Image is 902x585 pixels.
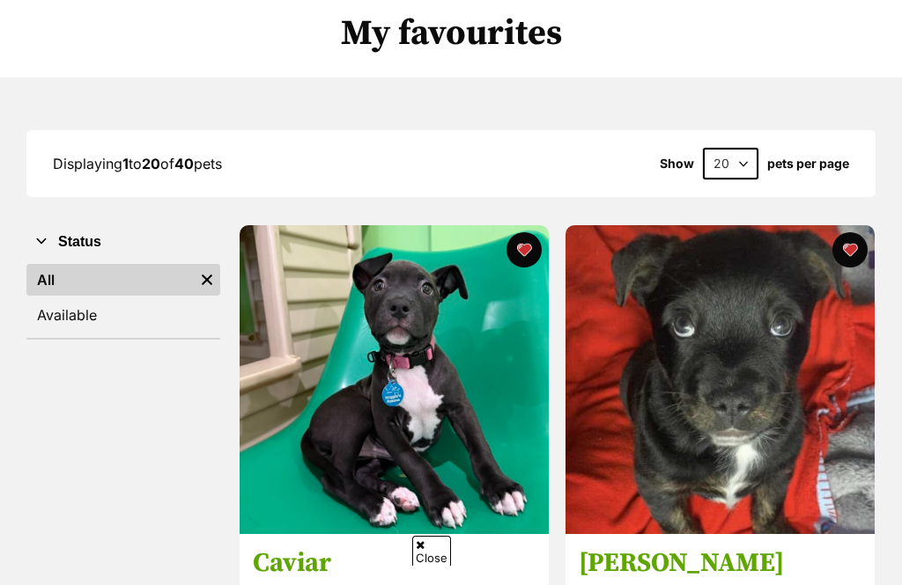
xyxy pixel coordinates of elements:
button: favourite [832,232,867,267]
iframe: Advertisement [451,575,452,576]
div: Status [26,260,220,338]
a: Remove filter [194,264,220,296]
a: Available [26,299,220,331]
button: favourite [506,232,542,267]
a: All [26,264,194,296]
label: pets per page [767,157,849,171]
button: Status [26,230,220,253]
span: Show [660,157,694,171]
h3: [PERSON_NAME] [579,546,861,580]
h3: Caviar [253,546,536,580]
strong: 20 [142,155,160,172]
span: Displaying to of pets [53,155,222,172]
strong: 1 [122,155,129,172]
img: Caviar [240,225,549,534]
strong: 40 [174,155,194,172]
span: Close [412,536,451,567]
img: Lisa [566,225,875,534]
